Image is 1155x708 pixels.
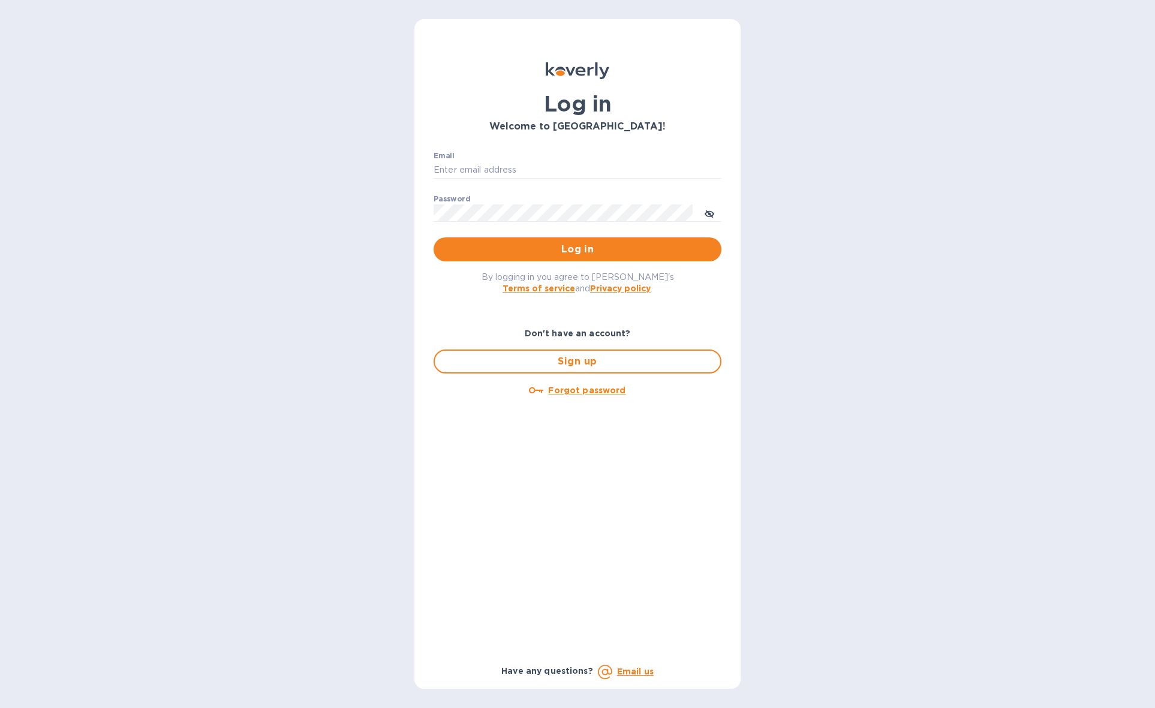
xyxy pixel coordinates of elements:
[434,152,455,159] label: Email
[434,91,721,116] h1: Log in
[434,195,470,203] label: Password
[503,284,575,293] a: Terms of service
[501,666,593,676] b: Have any questions?
[482,272,674,293] span: By logging in you agree to [PERSON_NAME]'s and .
[444,354,711,369] span: Sign up
[434,237,721,261] button: Log in
[590,284,651,293] a: Privacy policy
[617,667,654,676] a: Email us
[434,121,721,132] h3: Welcome to [GEOGRAPHIC_DATA]!
[548,385,625,395] u: Forgot password
[697,201,721,225] button: toggle password visibility
[434,161,721,179] input: Enter email address
[443,242,712,257] span: Log in
[434,350,721,373] button: Sign up
[525,329,631,338] b: Don't have an account?
[546,62,609,79] img: Koverly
